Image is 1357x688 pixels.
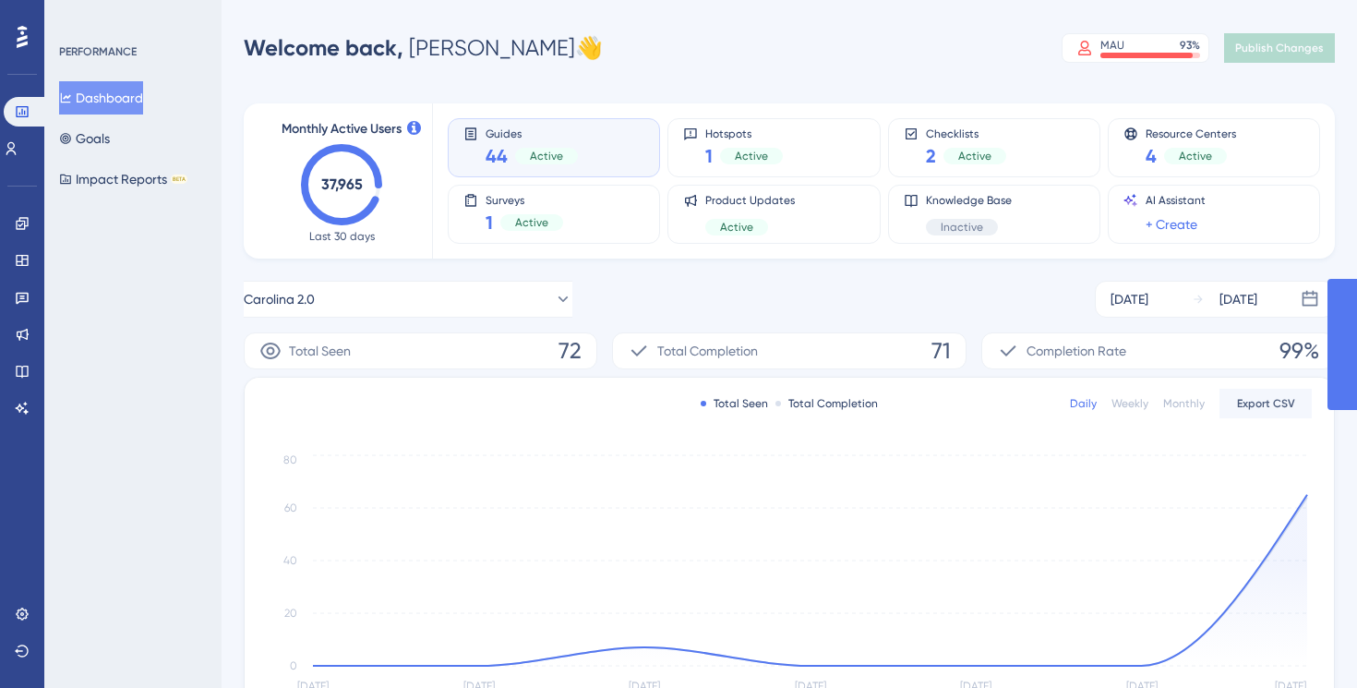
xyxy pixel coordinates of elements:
[1146,193,1206,208] span: AI Assistant
[1224,33,1335,63] button: Publish Changes
[289,340,351,362] span: Total Seen
[486,210,493,235] span: 1
[926,143,936,169] span: 2
[59,122,110,155] button: Goals
[486,127,578,139] span: Guides
[926,193,1012,208] span: Knowledge Base
[705,143,713,169] span: 1
[244,288,315,310] span: Carolina 2.0
[1111,396,1148,411] div: Weekly
[321,175,363,193] text: 37,965
[290,659,297,672] tspan: 0
[244,33,603,63] div: [PERSON_NAME] 👋
[1146,213,1197,235] a: + Create
[59,81,143,115] button: Dashboard
[486,143,508,169] span: 44
[1180,38,1200,53] div: 93 %
[558,336,582,366] span: 72
[1219,288,1257,310] div: [DATE]
[1100,38,1124,53] div: MAU
[284,501,297,514] tspan: 60
[1279,615,1335,670] iframe: UserGuiding AI Assistant Launcher
[282,118,402,140] span: Monthly Active Users
[59,44,137,59] div: PERFORMANCE
[1235,41,1324,55] span: Publish Changes
[284,607,297,620] tspan: 20
[775,396,878,411] div: Total Completion
[735,149,768,163] span: Active
[283,554,297,567] tspan: 40
[657,340,758,362] span: Total Completion
[1146,143,1157,169] span: 4
[958,149,991,163] span: Active
[244,281,572,318] button: Carolina 2.0
[1146,127,1236,139] span: Resource Centers
[941,220,983,235] span: Inactive
[705,127,783,139] span: Hotspots
[1179,149,1212,163] span: Active
[701,396,768,411] div: Total Seen
[931,336,951,366] span: 71
[1111,288,1148,310] div: [DATE]
[486,193,563,206] span: Surveys
[1237,396,1295,411] span: Export CSV
[705,193,795,208] span: Product Updates
[1279,336,1319,366] span: 99%
[244,34,403,61] span: Welcome back,
[515,215,548,230] span: Active
[1070,396,1097,411] div: Daily
[171,175,187,184] div: BETA
[926,127,1006,139] span: Checklists
[530,149,563,163] span: Active
[720,220,753,235] span: Active
[283,453,297,466] tspan: 80
[1163,396,1205,411] div: Monthly
[1219,389,1312,418] button: Export CSV
[309,229,375,244] span: Last 30 days
[1027,340,1126,362] span: Completion Rate
[59,163,187,196] button: Impact ReportsBETA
